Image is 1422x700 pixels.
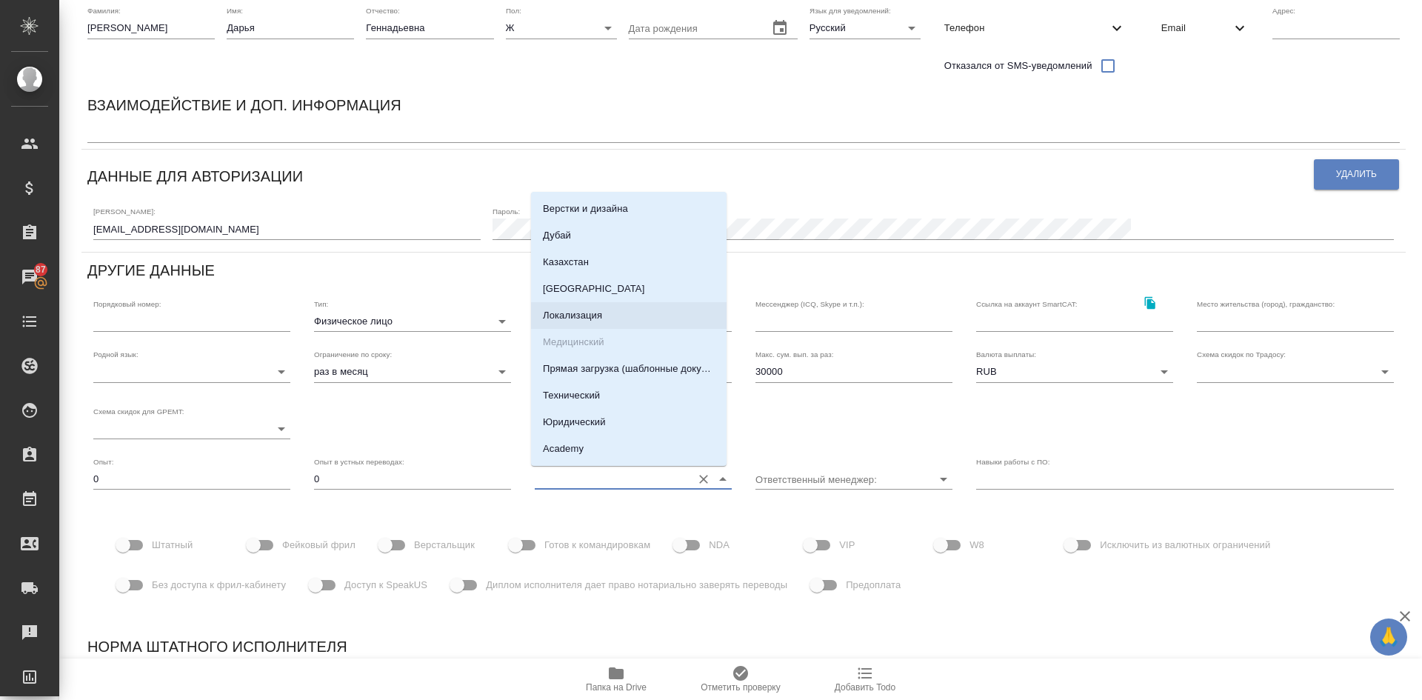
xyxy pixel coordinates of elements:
[93,300,161,307] label: Порядковый номер:
[87,164,303,188] h6: Данные для авторизации
[152,578,286,593] span: Без доступа к фрил-кабинету
[1336,168,1377,181] span: Удалить
[543,281,644,296] p: [GEOGRAPHIC_DATA]
[586,682,647,693] span: Папка на Drive
[543,415,606,430] p: Юридический
[282,538,355,553] span: Фейковый фрил
[87,259,215,282] h6: Другие данные
[1272,7,1295,15] label: Адрес:
[543,361,715,376] p: Прямая загрузка (шаблонные документы)
[1100,538,1270,553] span: Исключить из валютных ограничений
[1197,351,1286,359] label: Схема скидок по Традосу:
[344,578,427,593] span: Доступ к SpeakUS
[93,208,156,216] label: [PERSON_NAME]:
[755,300,864,307] label: Мессенджер (ICQ, Skype и т.п.):
[227,7,243,15] label: Имя:
[493,208,520,216] label: Пароль:
[932,12,1138,44] div: Телефон
[543,228,571,243] p: Дубай
[709,538,730,553] span: NDA
[87,93,401,117] h6: Взаимодействие и доп. информация
[846,578,901,593] span: Предоплата
[314,351,392,359] label: Ограничение по сроку:
[810,7,891,15] label: Язык для уведомлений:
[314,459,404,466] label: Опыт в устных переводах:
[506,18,617,39] div: Ж
[1314,159,1399,190] button: Удалить
[933,469,954,490] button: Open
[366,7,400,15] label: Отчество:
[314,300,328,307] label: Тип:
[314,361,511,382] div: раз в месяц
[969,538,984,553] span: W8
[976,459,1050,466] label: Навыки работы с ПО:
[1370,619,1407,656] button: 🙏
[93,459,114,466] label: Опыт:
[944,59,1092,73] span: Отказался от SMS-уведомлений
[543,388,600,403] p: Технический
[1376,621,1401,653] span: 🙏
[93,351,138,359] label: Родной язык:
[1161,21,1231,36] span: Email
[976,351,1036,359] label: Валюта выплаты:
[803,659,927,700] button: Добавить Todo
[27,262,55,277] span: 87
[944,21,1108,36] span: Телефон
[1149,12,1261,44] div: Email
[314,311,511,332] div: Физическое лицо
[976,300,1078,307] label: Ссылка на аккаунт SmartCAT:
[693,469,714,490] button: Очистить
[543,441,584,456] p: Academy
[506,7,521,15] label: Пол:
[87,635,1400,659] h6: Норма штатного исполнителя
[712,469,733,490] button: Close
[976,361,1173,382] div: RUB
[755,351,834,359] label: Макс. сум. вып. за раз:
[543,308,602,323] p: Локализация
[1197,300,1335,307] label: Место жительства (город), гражданство:
[93,407,184,415] label: Схема скидок для GPEMT:
[486,578,787,593] span: Диплом исполнителя дает право нотариально заверять переводы
[810,18,921,39] div: Русский
[1135,288,1165,319] button: Скопировать ссылку
[87,7,121,15] label: Фамилия:
[839,538,855,553] span: VIP
[152,538,193,553] span: Штатный
[544,538,650,553] span: Готов к командировкам
[414,538,475,553] span: Верстальщик
[4,259,56,296] a: 87
[701,682,780,693] span: Отметить проверку
[543,255,589,270] p: Казахстан
[554,659,678,700] button: Папка на Drive
[543,201,628,216] p: Верстки и дизайна
[678,659,803,700] button: Отметить проверку
[835,682,895,693] span: Добавить Todo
